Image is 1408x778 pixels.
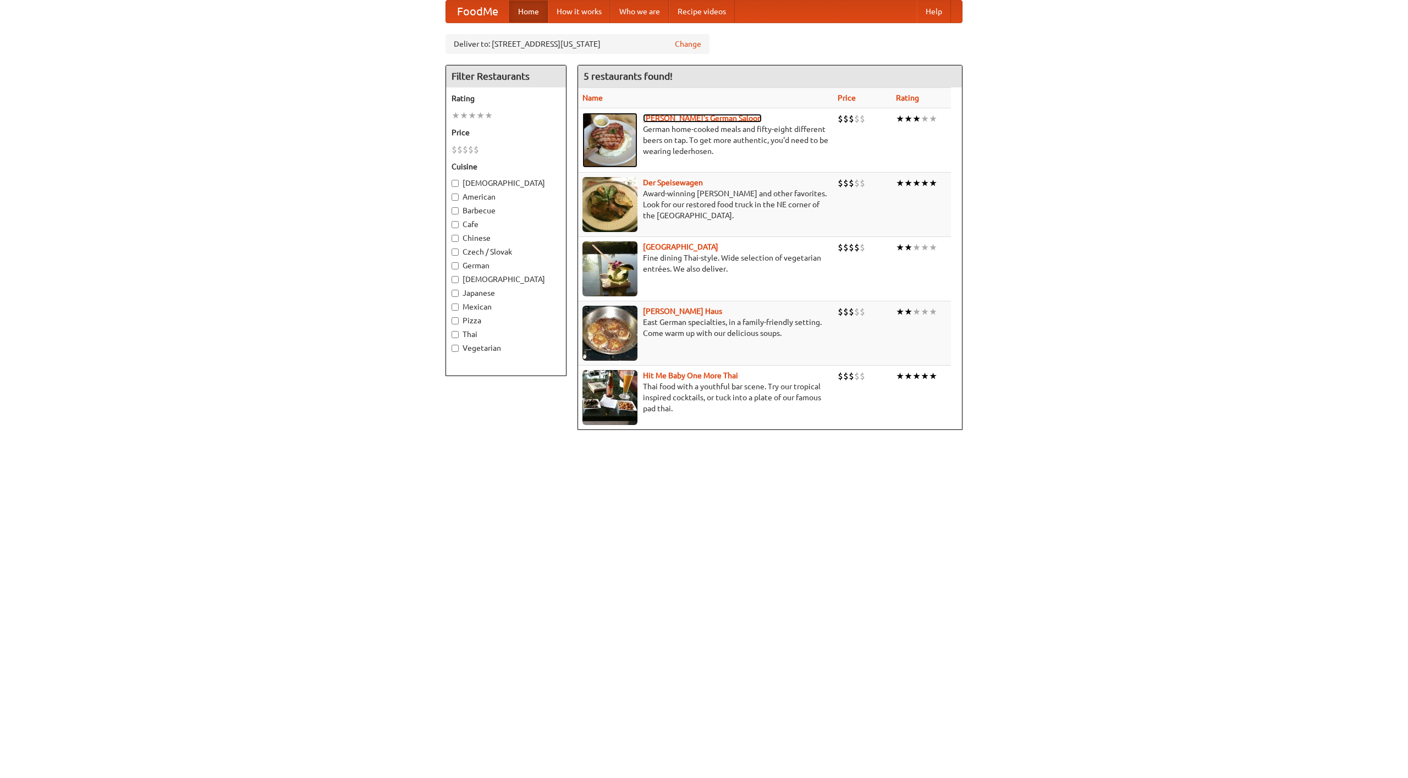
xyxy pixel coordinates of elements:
li: $ [854,306,860,318]
label: Czech / Slovak [452,246,560,257]
h5: Rating [452,93,560,104]
a: Change [675,38,701,49]
a: Der Speisewagen [643,178,703,187]
label: [DEMOGRAPHIC_DATA] [452,274,560,285]
li: ★ [921,113,929,125]
li: ★ [921,306,929,318]
li: ★ [929,241,937,253]
a: Price [838,93,856,102]
li: ★ [912,370,921,382]
li: ★ [929,113,937,125]
input: Czech / Slovak [452,249,459,256]
input: [DEMOGRAPHIC_DATA] [452,276,459,283]
li: $ [463,144,468,156]
li: ★ [896,177,904,189]
label: American [452,191,560,202]
input: Japanese [452,290,459,297]
img: babythai.jpg [582,370,637,425]
li: $ [838,177,843,189]
li: $ [860,241,865,253]
label: Chinese [452,233,560,244]
img: speisewagen.jpg [582,177,637,232]
img: kohlhaus.jpg [582,306,637,361]
li: ★ [929,370,937,382]
li: ★ [929,177,937,189]
h4: Filter Restaurants [446,65,566,87]
a: FoodMe [446,1,509,23]
label: German [452,260,560,271]
p: Thai food with a youthful bar scene. Try our tropical inspired cocktails, or tuck into a plate of... [582,381,829,414]
p: Fine dining Thai-style. Wide selection of vegetarian entrées. We also deliver. [582,252,829,274]
li: $ [843,113,849,125]
h5: Price [452,127,560,138]
a: Home [509,1,548,23]
a: Rating [896,93,919,102]
input: Barbecue [452,207,459,214]
li: $ [854,177,860,189]
label: Barbecue [452,205,560,216]
li: $ [849,177,854,189]
li: $ [860,306,865,318]
li: ★ [921,241,929,253]
li: $ [849,370,854,382]
a: [GEOGRAPHIC_DATA] [643,242,718,251]
input: Cafe [452,221,459,228]
input: German [452,262,459,269]
a: Name [582,93,603,102]
li: $ [849,113,854,125]
label: Pizza [452,315,560,326]
a: Help [917,1,951,23]
li: ★ [904,241,912,253]
img: esthers.jpg [582,113,637,168]
label: Vegetarian [452,343,560,354]
li: $ [849,241,854,253]
li: $ [457,144,463,156]
li: ★ [912,241,921,253]
li: $ [854,370,860,382]
li: ★ [912,306,921,318]
a: [PERSON_NAME]'s German Saloon [643,114,762,123]
a: Hit Me Baby One More Thai [643,371,738,380]
li: ★ [904,113,912,125]
li: $ [843,370,849,382]
li: ★ [460,109,468,122]
li: ★ [896,113,904,125]
li: $ [468,144,474,156]
li: ★ [485,109,493,122]
input: Pizza [452,317,459,324]
label: Mexican [452,301,560,312]
li: ★ [896,306,904,318]
label: Cafe [452,219,560,230]
li: $ [843,306,849,318]
li: ★ [468,109,476,122]
li: $ [838,370,843,382]
li: $ [860,370,865,382]
li: $ [838,241,843,253]
h5: Cuisine [452,161,560,172]
li: ★ [896,370,904,382]
a: Who we are [610,1,669,23]
p: German home-cooked meals and fifty-eight different beers on tap. To get more authentic, you'd nee... [582,124,829,157]
div: Deliver to: [STREET_ADDRESS][US_STATE] [446,34,710,54]
li: $ [838,306,843,318]
li: $ [860,113,865,125]
a: [PERSON_NAME] Haus [643,307,722,316]
input: [DEMOGRAPHIC_DATA] [452,180,459,187]
label: [DEMOGRAPHIC_DATA] [452,178,560,189]
label: Thai [452,329,560,340]
li: $ [854,113,860,125]
input: Chinese [452,235,459,242]
a: Recipe videos [669,1,735,23]
li: $ [860,177,865,189]
label: Japanese [452,288,560,299]
li: ★ [929,306,937,318]
li: $ [854,241,860,253]
li: ★ [921,370,929,382]
li: $ [474,144,479,156]
li: ★ [476,109,485,122]
li: ★ [896,241,904,253]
